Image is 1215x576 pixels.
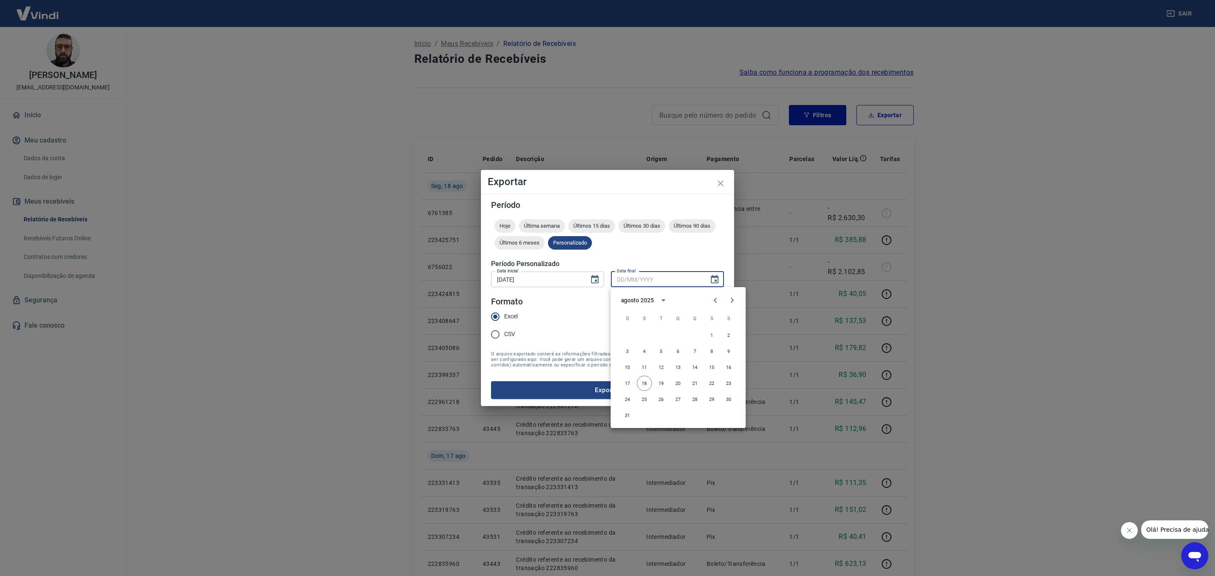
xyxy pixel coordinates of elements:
[724,292,741,309] button: Next month
[669,219,715,233] div: Últimos 90 dias
[637,360,652,375] button: 11
[671,392,686,407] button: 27
[654,344,669,359] button: 5
[707,292,724,309] button: Previous month
[1121,522,1138,539] iframe: Fechar mensagem
[568,219,615,233] div: Últimos 15 dias
[654,310,669,327] span: terça-feira
[654,376,669,391] button: 19
[705,344,720,359] button: 8
[491,201,724,209] h5: Período
[617,268,636,274] label: Data final
[491,381,724,399] button: Exportar
[1181,542,1208,569] iframe: Botão para abrir a janela de mensagens
[721,376,737,391] button: 23
[721,328,737,343] button: 2
[620,408,635,423] button: 31
[586,271,603,288] button: Choose date, selected date is 15 de ago de 2025
[491,260,724,268] h5: Período Personalizado
[721,392,737,407] button: 30
[494,240,545,246] span: Últimos 6 meses
[688,344,703,359] button: 7
[620,310,635,327] span: domingo
[721,344,737,359] button: 9
[620,360,635,375] button: 10
[671,360,686,375] button: 13
[548,240,592,246] span: Personalizado
[654,392,669,407] button: 26
[688,392,703,407] button: 28
[705,392,720,407] button: 29
[620,392,635,407] button: 24
[620,344,635,359] button: 3
[637,310,652,327] span: segunda-feira
[621,296,654,305] div: agosto 2025
[654,360,669,375] button: 12
[671,376,686,391] button: 20
[1141,520,1208,539] iframe: Mensagem da empresa
[688,310,703,327] span: quinta-feira
[618,223,665,229] span: Últimos 30 dias
[488,177,727,187] h4: Exportar
[705,376,720,391] button: 22
[721,310,737,327] span: sábado
[705,360,720,375] button: 15
[688,360,703,375] button: 14
[491,272,583,287] input: DD/MM/YYYY
[504,330,515,339] span: CSV
[618,219,665,233] div: Últimos 30 dias
[494,236,545,250] div: Últimos 6 meses
[671,344,686,359] button: 6
[568,223,615,229] span: Últimos 15 dias
[494,219,516,233] div: Hoje
[504,312,518,321] span: Excel
[494,223,516,229] span: Hoje
[669,223,715,229] span: Últimos 90 dias
[611,272,703,287] input: DD/MM/YYYY
[706,271,723,288] button: Choose date
[491,351,724,368] span: O arquivo exportado conterá as informações filtradas na tela anterior com exceção do período que ...
[671,310,686,327] span: quarta-feira
[491,296,523,308] legend: Formato
[497,268,518,274] label: Data inicial
[721,360,737,375] button: 16
[519,219,565,233] div: Última semana
[548,236,592,250] div: Personalizado
[637,392,652,407] button: 25
[688,376,703,391] button: 21
[637,376,652,391] button: 18
[637,344,652,359] button: 4
[705,328,720,343] button: 1
[519,223,565,229] span: Última semana
[5,6,71,13] span: Olá! Precisa de ajuda?
[705,310,720,327] span: sexta-feira
[620,376,635,391] button: 17
[656,293,671,307] button: calendar view is open, switch to year view
[710,173,731,194] button: close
